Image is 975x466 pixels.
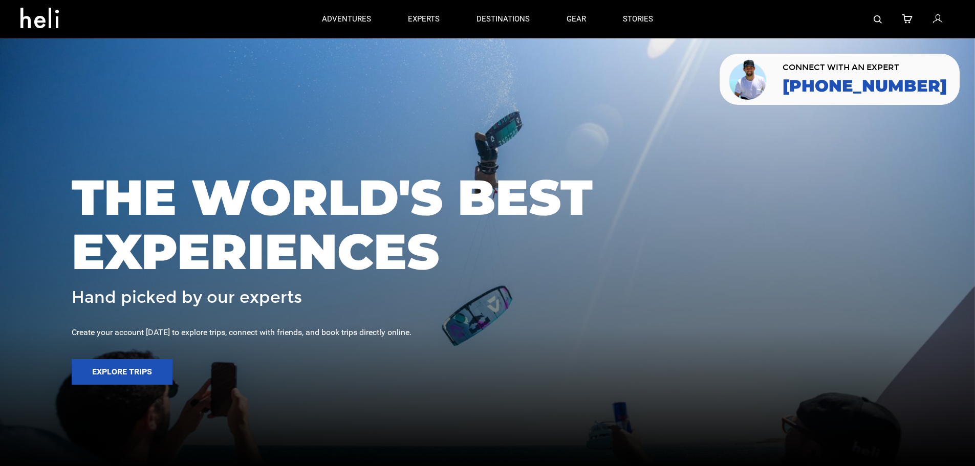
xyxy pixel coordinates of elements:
[727,58,770,101] img: contact our team
[783,63,947,72] span: CONNECT WITH AN EXPERT
[408,14,440,25] p: experts
[72,359,172,385] button: Explore Trips
[72,289,302,306] span: Hand picked by our experts
[783,77,947,95] a: [PHONE_NUMBER]
[476,14,530,25] p: destinations
[874,15,882,24] img: search-bar-icon.svg
[72,327,903,339] div: Create your account [DATE] to explore trips, connect with friends, and book trips directly online.
[72,170,903,278] span: THE WORLD'S BEST EXPERIENCES
[322,14,371,25] p: adventures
